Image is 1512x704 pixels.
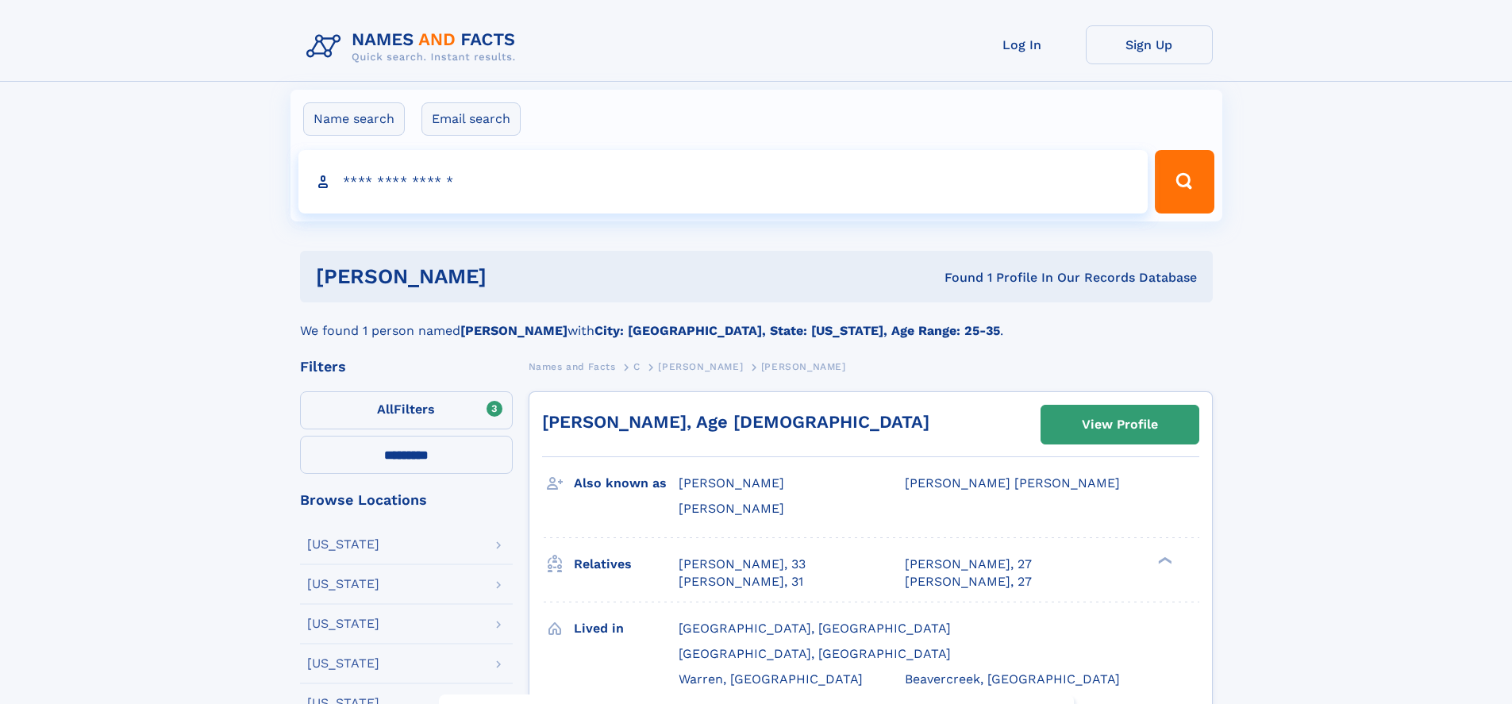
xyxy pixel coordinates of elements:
a: [PERSON_NAME], 33 [679,556,806,573]
div: [US_STATE] [307,578,379,591]
label: Filters [300,391,513,429]
span: Beavercreek, [GEOGRAPHIC_DATA] [905,671,1120,687]
div: ❯ [1154,555,1173,565]
span: All [377,402,394,417]
input: search input [298,150,1148,214]
span: C [633,361,641,372]
a: [PERSON_NAME], 31 [679,573,803,591]
a: View Profile [1041,406,1198,444]
div: View Profile [1082,406,1158,443]
a: [PERSON_NAME], 27 [905,556,1032,573]
a: Log In [959,25,1086,64]
span: Warren, [GEOGRAPHIC_DATA] [679,671,863,687]
div: [US_STATE] [307,617,379,630]
div: Found 1 Profile In Our Records Database [715,269,1197,287]
img: Logo Names and Facts [300,25,529,68]
a: C [633,356,641,376]
button: Search Button [1155,150,1214,214]
a: Names and Facts [529,356,616,376]
span: [PERSON_NAME] [679,501,784,516]
span: [PERSON_NAME] [761,361,846,372]
h3: Also known as [574,470,679,497]
div: Browse Locations [300,493,513,507]
div: Filters [300,360,513,374]
h1: [PERSON_NAME] [316,267,716,287]
div: We found 1 person named with . [300,302,1213,340]
span: [PERSON_NAME] [PERSON_NAME] [905,475,1120,490]
span: [PERSON_NAME] [658,361,743,372]
span: [GEOGRAPHIC_DATA], [GEOGRAPHIC_DATA] [679,621,951,636]
a: [PERSON_NAME], Age [DEMOGRAPHIC_DATA] [542,412,929,432]
a: Sign Up [1086,25,1213,64]
a: [PERSON_NAME] [658,356,743,376]
b: City: [GEOGRAPHIC_DATA], State: [US_STATE], Age Range: 25-35 [594,323,1000,338]
span: [GEOGRAPHIC_DATA], [GEOGRAPHIC_DATA] [679,646,951,661]
a: [PERSON_NAME], 27 [905,573,1032,591]
div: [US_STATE] [307,538,379,551]
label: Name search [303,102,405,136]
h3: Lived in [574,615,679,642]
h3: Relatives [574,551,679,578]
span: [PERSON_NAME] [679,475,784,490]
b: [PERSON_NAME] [460,323,567,338]
label: Email search [421,102,521,136]
div: [US_STATE] [307,657,379,670]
